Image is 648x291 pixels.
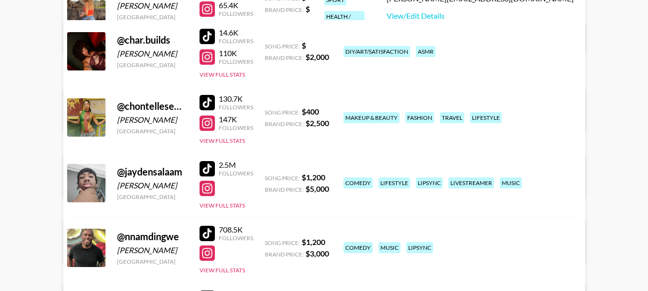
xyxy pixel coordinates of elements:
[306,4,310,13] strong: $
[306,184,329,193] strong: $ 5,000
[302,237,325,246] strong: $ 1,200
[302,173,325,182] strong: $ 1,200
[306,52,329,61] strong: $ 2,000
[302,41,306,50] strong: $
[470,112,502,123] div: lifestyle
[117,34,188,46] div: @ char.builds
[265,186,304,193] span: Brand Price:
[500,177,522,188] div: music
[265,251,304,258] span: Brand Price:
[265,43,300,50] span: Song Price:
[117,115,188,125] div: [PERSON_NAME]
[440,112,464,123] div: travel
[117,128,188,135] div: [GEOGRAPHIC_DATA]
[219,170,253,177] div: Followers
[219,160,253,170] div: 2.5M
[219,104,253,111] div: Followers
[117,13,188,21] div: [GEOGRAPHIC_DATA]
[219,28,253,37] div: 14.6K
[265,239,300,246] span: Song Price:
[406,242,433,253] div: lipsync
[117,166,188,178] div: @ jaydensalaam
[219,48,253,58] div: 110K
[387,11,574,21] a: View/Edit Details
[306,118,329,128] strong: $ 2,500
[117,231,188,243] div: @ nnamdingwe
[219,94,253,104] div: 130.7K
[324,11,365,29] div: health / wellness
[416,46,436,57] div: asmr
[265,6,304,13] span: Brand Price:
[265,175,300,182] span: Song Price:
[265,54,304,61] span: Brand Price:
[378,242,401,253] div: music
[405,112,434,123] div: fashion
[302,107,319,116] strong: $ 400
[117,193,188,200] div: [GEOGRAPHIC_DATA]
[117,181,188,190] div: [PERSON_NAME]
[265,109,300,116] span: Song Price:
[200,202,245,209] button: View Full Stats
[200,137,245,144] button: View Full Stats
[416,177,443,188] div: lipsync
[219,124,253,131] div: Followers
[117,1,188,11] div: [PERSON_NAME]
[117,49,188,58] div: [PERSON_NAME]
[219,225,253,234] div: 708.5K
[219,115,253,124] div: 147K
[200,267,245,274] button: View Full Stats
[117,61,188,69] div: [GEOGRAPHIC_DATA]
[219,10,253,17] div: Followers
[117,245,188,255] div: [PERSON_NAME]
[219,0,253,10] div: 65.4K
[117,100,188,112] div: @ chontellesewett
[117,258,188,265] div: [GEOGRAPHIC_DATA]
[200,71,245,78] button: View Full Stats
[343,112,400,123] div: makeup & beauty
[219,234,253,242] div: Followers
[343,177,373,188] div: comedy
[219,58,253,65] div: Followers
[306,249,329,258] strong: $ 3,000
[448,177,494,188] div: livestreamer
[219,37,253,45] div: Followers
[343,46,410,57] div: diy/art/satisfaction
[343,242,373,253] div: comedy
[265,120,304,128] span: Brand Price:
[378,177,410,188] div: lifestyle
